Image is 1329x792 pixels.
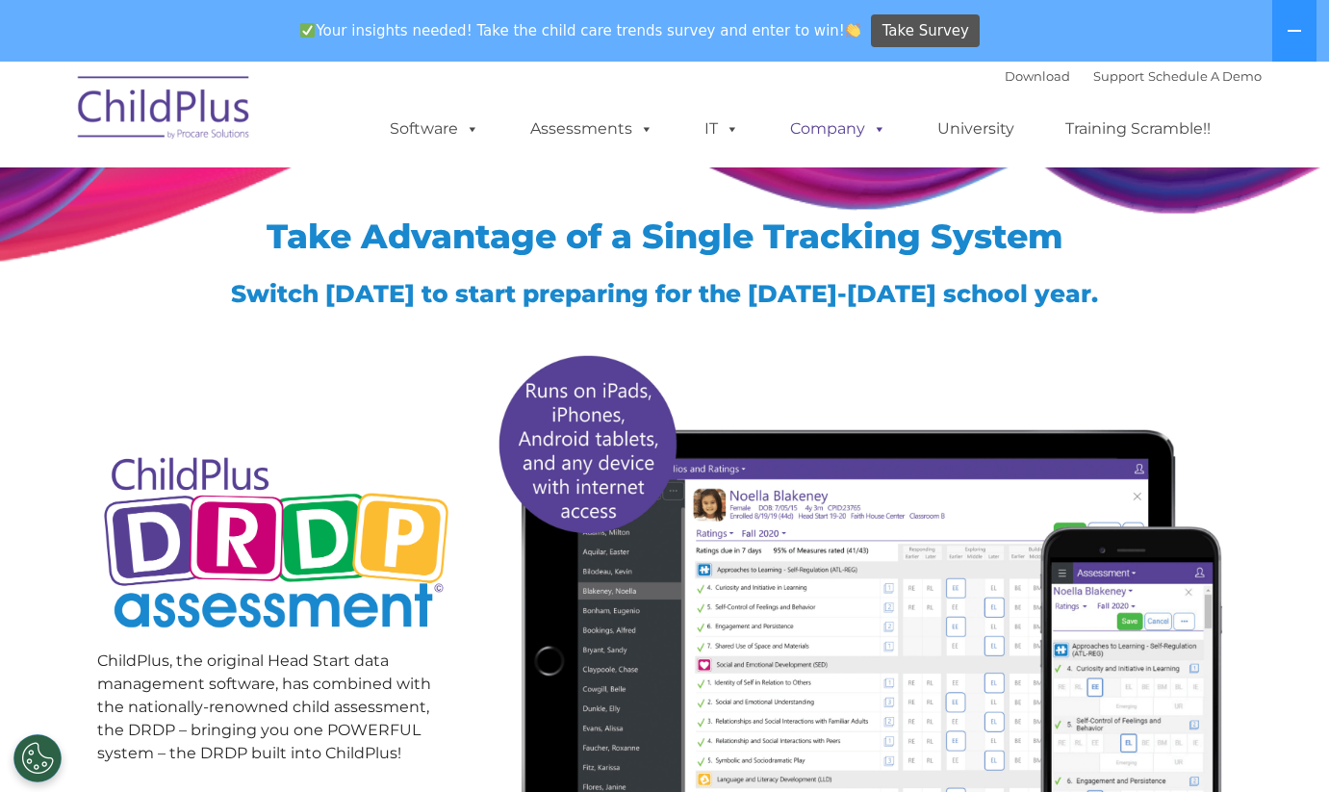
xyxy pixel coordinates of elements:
img: ✅ [300,23,315,38]
button: Cookies Settings [13,734,62,782]
a: Software [371,110,498,148]
span: Take Survey [882,14,969,48]
a: Take Survey [871,14,980,48]
a: Assessments [511,110,673,148]
a: IT [685,110,758,148]
img: ChildPlus by Procare Solutions [68,63,261,159]
a: University [918,110,1034,148]
img: Copyright - DRDP Logo [97,436,456,654]
font: | [1005,68,1262,84]
a: Company [771,110,906,148]
a: Schedule A Demo [1148,68,1262,84]
span: ChildPlus, the original Head Start data management software, has combined with the nationally-ren... [97,651,431,762]
a: Training Scramble!! [1046,110,1230,148]
span: Your insights needed! Take the child care trends survey and enter to win! [293,13,869,50]
a: Download [1005,68,1070,84]
img: 👏 [846,23,860,38]
a: Support [1093,68,1144,84]
span: Take Advantage of a Single Tracking System [267,216,1063,257]
span: Switch [DATE] to start preparing for the [DATE]-[DATE] school year. [231,279,1098,308]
